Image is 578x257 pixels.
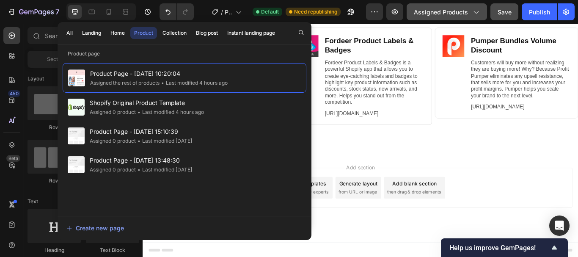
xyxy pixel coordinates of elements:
[55,7,59,17] p: 7
[47,55,65,63] span: Section
[90,79,160,87] div: Assigned the rest of products
[134,29,153,37] div: Product
[90,137,136,145] div: Assigned 0 product
[143,24,578,257] iframe: Design area
[8,90,20,97] div: 450
[130,27,157,39] button: Product
[161,80,164,86] span: •
[159,193,217,200] span: inspired by CRO experts
[58,50,311,58] p: Product page
[529,8,550,17] div: Publish
[90,127,192,137] span: Product Page - [DATE] 15:10:39
[383,41,498,88] p: Customers will buy more without realizing they are buying more! Why? Because Profit Pumper elimin...
[162,29,187,37] div: Collection
[90,155,192,166] span: Product Page - [DATE] 13:48:30
[229,182,274,191] div: Generate layout
[228,193,273,200] span: from URL or image
[78,27,105,39] button: Landing
[407,3,487,20] button: Assigned Products
[225,8,232,17] span: Product Page - [DATE] 10:20:04
[136,166,192,174] div: Last modified [DATE]
[449,244,549,252] span: Help us improve GemPages!
[90,108,136,116] div: Assigned 0 product
[66,224,124,232] div: Create new page
[196,29,218,37] div: Blog post
[107,27,129,39] button: Home
[28,124,81,131] div: Row
[138,138,140,144] span: •
[285,193,348,200] span: then drag & drop elements
[63,27,77,39] button: All
[212,41,328,95] p: Fordeer Product Labels & Badges is a powerful Shopify app that allows you to create eye-catching ...
[227,29,275,37] div: Instant landing page
[138,109,140,115] span: •
[291,182,343,191] div: Add blank section
[192,27,222,39] button: Blog post
[223,27,279,39] button: Instant landing page
[28,246,81,254] div: Heading
[294,8,337,16] span: Need republishing
[160,3,194,20] div: Undo/Redo
[498,8,512,16] span: Save
[90,98,204,108] span: Shopify Original Product Template
[522,3,557,20] button: Publish
[449,243,559,253] button: Show survey - Help us improve GemPages!
[490,3,518,20] button: Save
[159,27,190,39] button: Collection
[414,8,468,17] span: Assigned Products
[350,14,375,39] img: CIumv63twf4CEAE=.png
[234,163,274,172] span: Add section
[28,198,38,205] span: Text
[110,29,125,37] div: Home
[160,79,228,87] div: Last modified 4 hours ago
[90,166,136,174] div: Assigned 0 product
[90,69,228,79] span: Product Page - [DATE] 10:20:04
[86,246,139,254] div: Text Block
[163,182,214,191] div: Choose templates
[136,108,204,116] div: Last modified 4 hours ago
[221,8,223,17] span: /
[136,137,192,145] div: Last modified [DATE]
[261,8,279,16] span: Default
[82,29,101,37] div: Landing
[212,101,328,108] p: [URL][DOMAIN_NAME]
[549,216,570,236] div: Open Intercom Messenger
[6,155,20,162] div: Beta
[28,75,44,83] span: Layout
[138,166,140,173] span: •
[66,29,73,37] div: All
[66,220,303,237] button: Create new page
[3,3,63,20] button: 7
[28,177,81,185] div: Row
[382,14,499,37] h2: Pumper Bundles Volume Discount
[383,93,498,100] p: [URL][DOMAIN_NAME]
